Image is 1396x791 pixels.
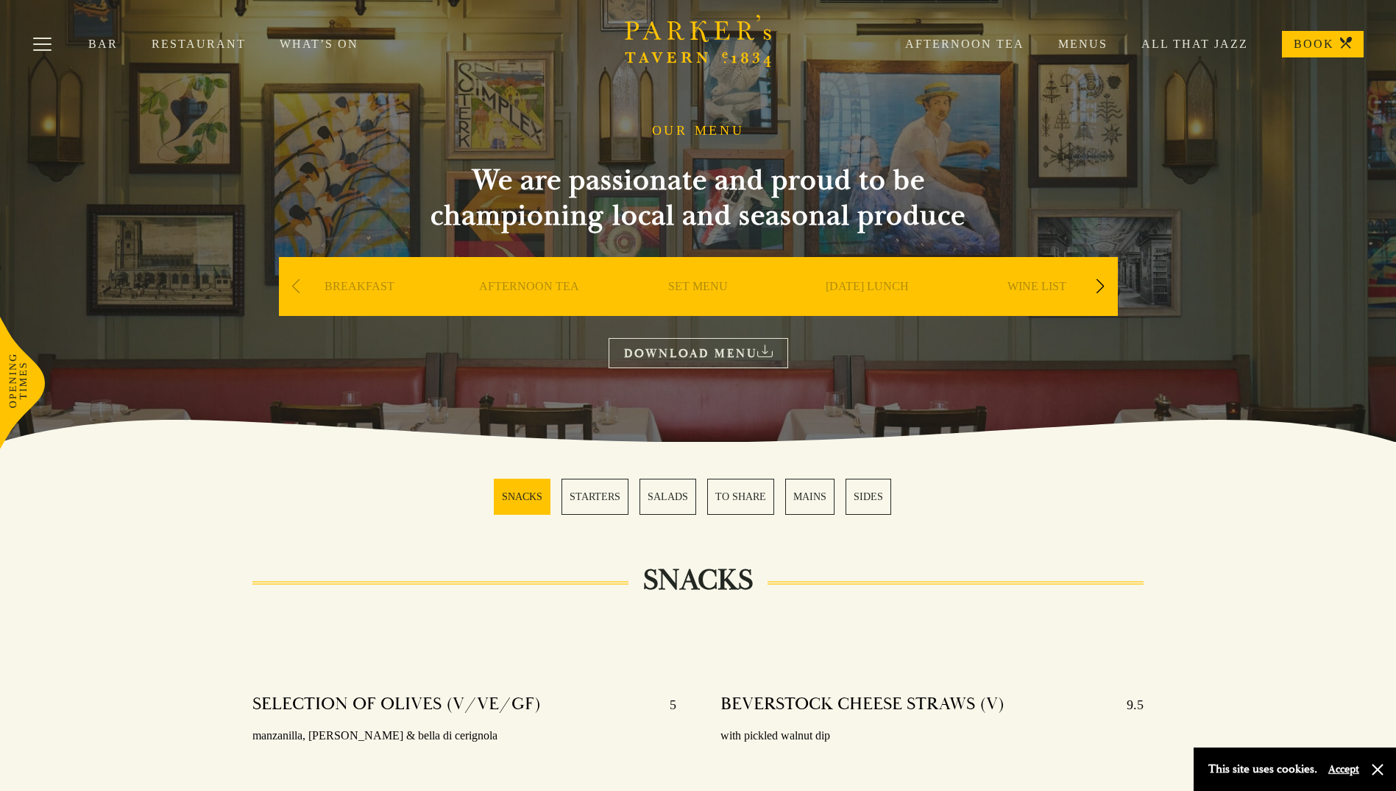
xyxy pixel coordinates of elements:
div: 4 / 9 [787,257,949,360]
div: 5 / 9 [956,257,1118,360]
a: WINE LIST [1007,279,1066,338]
h4: BEVERSTOCK CHEESE STRAWS (V) [720,693,1005,717]
div: Previous slide [286,270,306,303]
a: 6 / 6 [846,479,891,515]
a: SET MENU [668,279,728,338]
a: 5 / 6 [785,479,835,515]
a: 2 / 6 [561,479,628,515]
p: 5 [655,693,676,717]
h2: We are passionate and proud to be championing local and seasonal produce [404,163,993,233]
div: Next slide [1091,270,1110,303]
p: with pickled walnut dip [720,725,1144,747]
a: 1 / 6 [494,479,550,515]
a: 4 / 6 [707,479,774,515]
a: 3 / 6 [639,479,696,515]
div: 1 / 9 [279,257,441,360]
p: This site uses cookies. [1208,759,1317,780]
h4: SELECTION OF OLIVES (V/VE/GF) [252,693,541,717]
p: 9.5 [1112,693,1144,717]
a: AFTERNOON TEA [479,279,579,338]
h1: OUR MENU [652,123,745,139]
a: DOWNLOAD MENU [609,338,788,368]
div: 2 / 9 [448,257,610,360]
a: BREAKFAST [325,279,394,338]
p: manzanilla, [PERSON_NAME] & bella di cerignola [252,725,676,747]
h2: SNACKS [628,563,768,598]
button: Close and accept [1370,762,1385,777]
div: 3 / 9 [617,257,779,360]
button: Accept [1328,762,1359,776]
a: [DATE] LUNCH [826,279,909,338]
